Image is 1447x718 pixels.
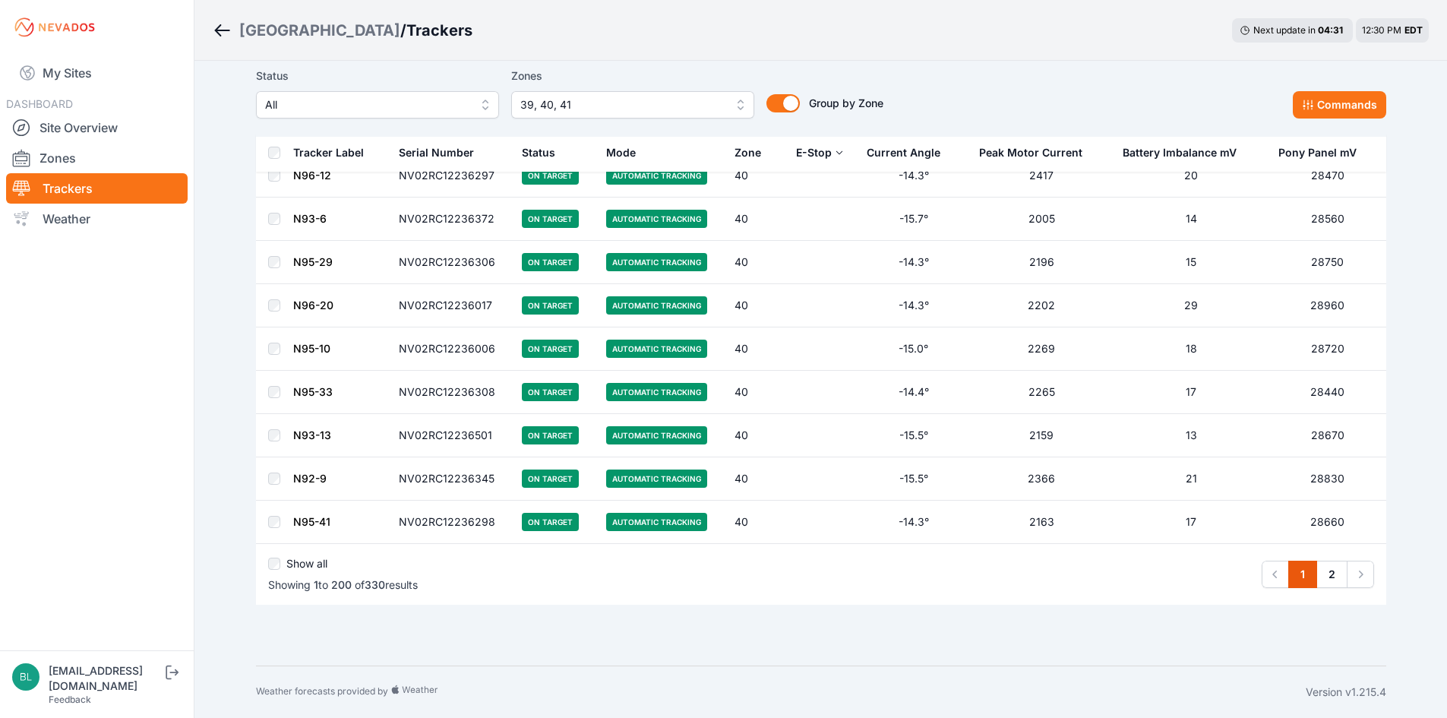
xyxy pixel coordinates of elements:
[970,241,1114,284] td: 2196
[390,241,513,284] td: NV02RC12236306
[606,513,707,531] span: Automatic Tracking
[796,134,844,171] button: E-Stop
[522,253,579,271] span: On Target
[1269,154,1386,198] td: 28470
[293,429,331,441] a: N93-13
[293,169,331,182] a: N96-12
[390,198,513,241] td: NV02RC12236372
[1269,501,1386,544] td: 28660
[606,210,707,228] span: Automatic Tracking
[293,134,376,171] button: Tracker Label
[725,284,787,327] td: 40
[1316,561,1347,588] a: 2
[511,91,754,119] button: 39, 40, 41
[1404,24,1423,36] span: EDT
[1114,284,1268,327] td: 29
[1306,685,1386,700] div: Version v1.215.4
[522,513,579,531] span: On Target
[522,134,567,171] button: Status
[1269,371,1386,414] td: 28440
[606,145,636,160] div: Mode
[606,426,707,444] span: Automatic Tracking
[858,241,969,284] td: -14.3°
[522,145,555,160] div: Status
[979,145,1082,160] div: Peak Motor Current
[970,501,1114,544] td: 2163
[293,212,327,225] a: N93-6
[390,414,513,457] td: NV02RC12236501
[522,340,579,358] span: On Target
[520,96,724,114] span: 39, 40, 41
[1278,145,1357,160] div: Pony Panel mV
[522,383,579,401] span: On Target
[390,284,513,327] td: NV02RC12236017
[390,154,513,198] td: NV02RC12236297
[1253,24,1316,36] span: Next update in
[390,371,513,414] td: NV02RC12236308
[606,253,707,271] span: Automatic Tracking
[1269,414,1386,457] td: 28670
[1114,414,1268,457] td: 13
[522,210,579,228] span: On Target
[213,11,472,50] nav: Breadcrumb
[725,327,787,371] td: 40
[1269,457,1386,501] td: 28830
[1114,154,1268,198] td: 20
[1114,198,1268,241] td: 14
[314,578,318,591] span: 1
[970,154,1114,198] td: 2417
[606,383,707,401] span: Automatic Tracking
[286,556,327,571] label: Show all
[867,134,953,171] button: Current Angle
[522,166,579,185] span: On Target
[6,97,73,110] span: DASHBOARD
[970,327,1114,371] td: 2269
[293,515,330,528] a: N95-41
[365,578,385,591] span: 330
[858,198,969,241] td: -15.7°
[606,470,707,488] span: Automatic Tracking
[406,20,472,41] h3: Trackers
[522,470,579,488] span: On Target
[522,426,579,444] span: On Target
[1114,501,1268,544] td: 17
[1114,241,1268,284] td: 15
[1362,24,1401,36] span: 12:30 PM
[979,134,1095,171] button: Peak Motor Current
[867,145,940,160] div: Current Angle
[265,96,469,114] span: All
[293,255,333,268] a: N95-29
[6,112,188,143] a: Site Overview
[725,501,787,544] td: 40
[399,145,474,160] div: Serial Number
[606,296,707,315] span: Automatic Tracking
[256,685,1306,700] div: Weather forecasts provided by
[970,284,1114,327] td: 2202
[1262,561,1374,588] nav: Pagination
[1269,284,1386,327] td: 28960
[1278,134,1369,171] button: Pony Panel mV
[1114,327,1268,371] td: 18
[1114,457,1268,501] td: 21
[1123,145,1237,160] div: Battery Imbalance mV
[400,20,406,41] span: /
[239,20,400,41] a: [GEOGRAPHIC_DATA]
[858,154,969,198] td: -14.3°
[331,578,352,591] span: 200
[390,457,513,501] td: NV02RC12236345
[725,154,787,198] td: 40
[735,134,773,171] button: Zone
[293,145,364,160] div: Tracker Label
[256,91,499,119] button: All
[6,204,188,234] a: Weather
[293,385,333,398] a: N95-33
[970,457,1114,501] td: 2366
[390,501,513,544] td: NV02RC12236298
[293,342,330,355] a: N95-10
[293,472,327,485] a: N92-9
[511,67,754,85] label: Zones
[858,284,969,327] td: -14.3°
[725,241,787,284] td: 40
[606,340,707,358] span: Automatic Tracking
